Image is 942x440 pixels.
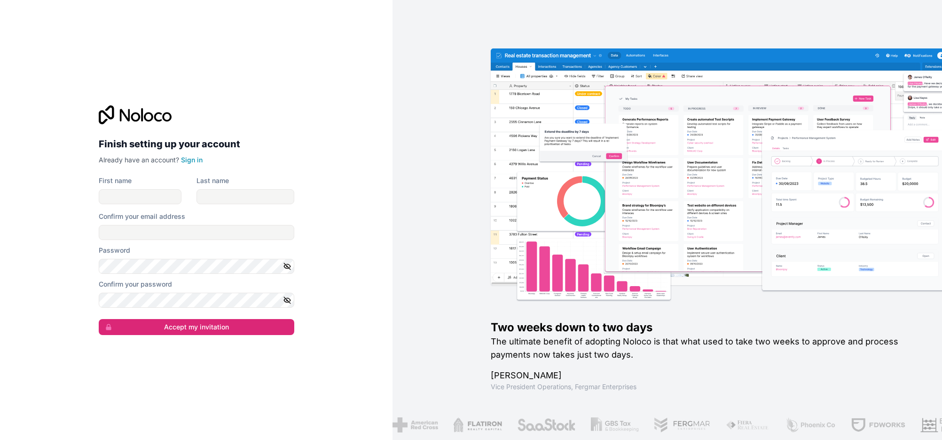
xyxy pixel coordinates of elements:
[565,417,612,432] img: /assets/gbstax-C-GtDUiK.png
[490,417,549,432] img: /assets/saastock-C6Zbiodz.png
[99,319,294,335] button: Accept my invitation
[196,176,229,185] label: Last name
[99,225,294,240] input: Email address
[99,212,185,221] label: Confirm your email address
[759,417,809,432] img: /assets/phoenix-BREaitsQ.png
[491,369,912,382] h1: [PERSON_NAME]
[99,280,172,289] label: Confirm your password
[627,417,684,432] img: /assets/fergmar-CudnrXN5.png
[491,335,912,361] h2: The ultimate benefit of adopting Noloco is that what used to take two weeks to approve and proces...
[99,246,130,255] label: Password
[99,136,294,152] h2: Finish setting up your account
[181,156,203,164] a: Sign in
[366,417,412,432] img: /assets/american-red-cross-BAupjrZR.png
[99,259,294,274] input: Password
[427,417,476,432] img: /assets/flatiron-C8eUkumj.png
[196,189,294,204] input: family-name
[99,176,132,185] label: First name
[824,417,879,432] img: /assets/fdworks-Bi04fVtw.png
[99,293,294,308] input: Confirm password
[99,156,179,164] span: Already have an account?
[491,320,912,335] h1: Two weeks down to two days
[491,382,912,392] h1: Vice President Operations , Fergmar Enterprises
[99,189,181,204] input: given-name
[699,417,744,432] img: /assets/fiera-fwj2N5v4.png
